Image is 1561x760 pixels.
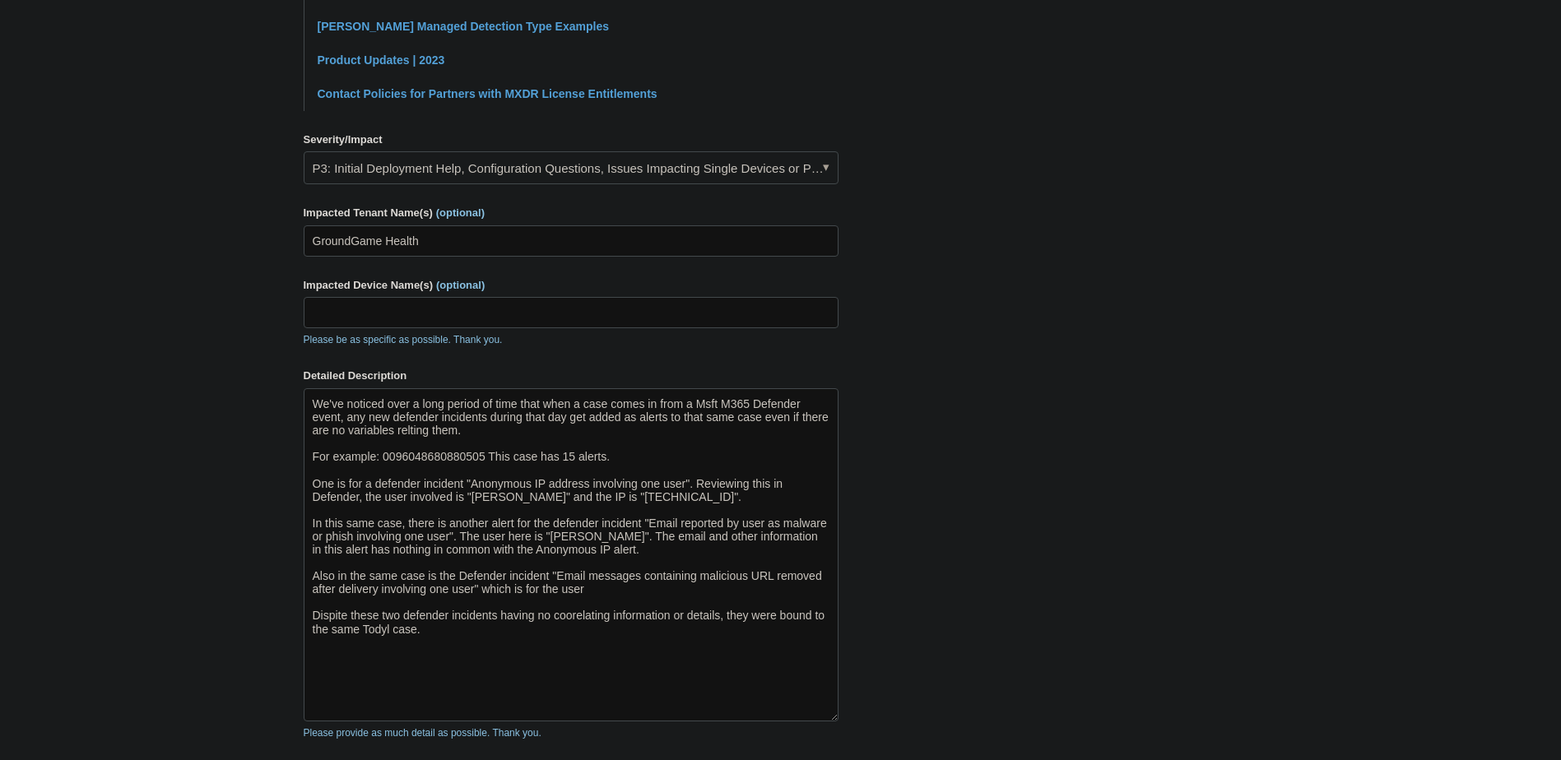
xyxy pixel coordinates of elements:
[304,277,839,294] label: Impacted Device Name(s)
[318,87,657,100] a: Contact Policies for Partners with MXDR License Entitlements
[436,279,485,291] span: (optional)
[304,151,839,184] a: P3: Initial Deployment Help, Configuration Questions, Issues Impacting Single Devices or Past Out...
[304,368,839,384] label: Detailed Description
[304,332,839,347] p: Please be as specific as possible. Thank you.
[318,20,609,33] a: [PERSON_NAME] Managed Detection Type Examples
[436,206,485,219] span: (optional)
[304,132,839,148] label: Severity/Impact
[318,53,445,67] a: Product Updates | 2023
[304,205,839,221] label: Impacted Tenant Name(s)
[304,725,839,740] p: Please provide as much detail as possible. Thank you.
